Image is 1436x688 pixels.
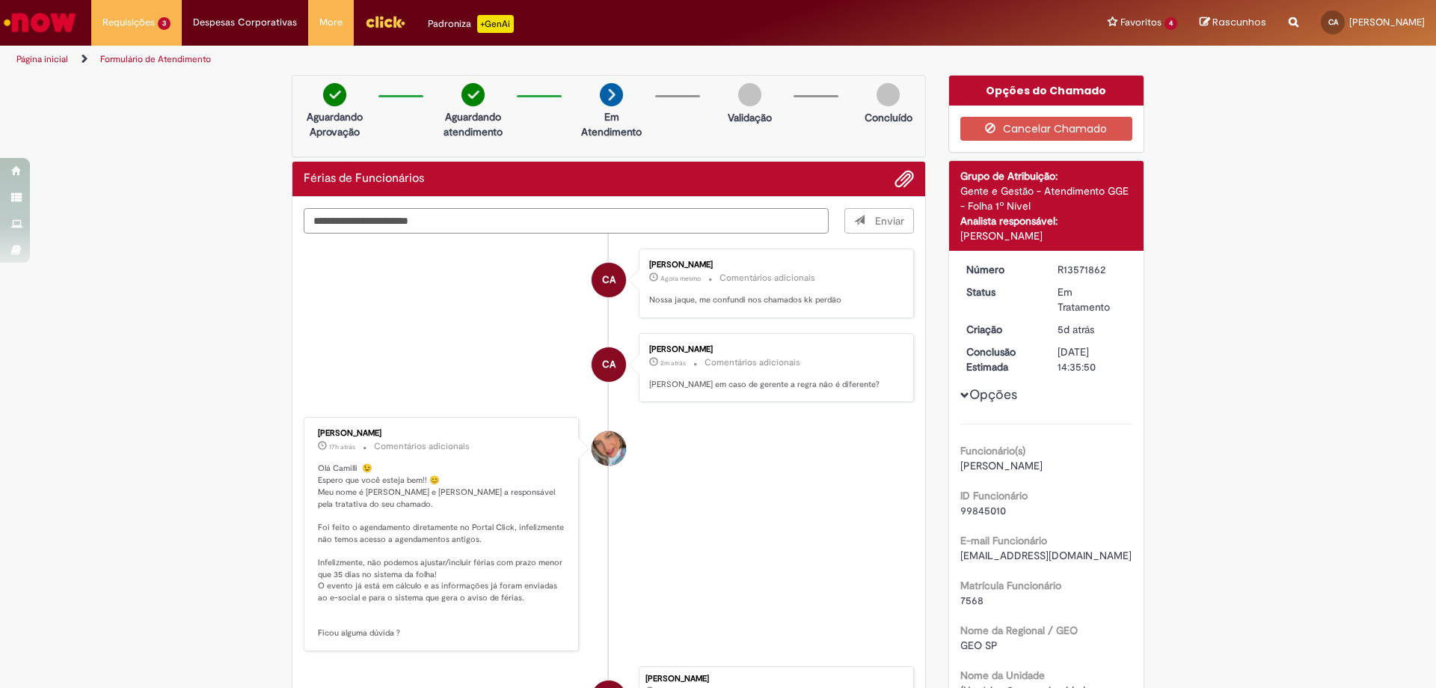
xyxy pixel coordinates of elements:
[960,489,1028,502] b: ID Funcionário
[705,356,800,369] small: Comentários adicionais
[298,109,371,139] p: Aguardando Aprovação
[428,15,514,33] div: Padroniza
[477,15,514,33] p: +GenAi
[1058,344,1127,374] div: [DATE] 14:35:50
[960,534,1047,547] b: E-mail Funcionário
[602,347,616,383] span: CA
[1200,16,1266,30] a: Rascunhos
[602,262,616,298] span: CA
[960,117,1133,141] button: Cancelar Chamado
[960,228,1133,243] div: [PERSON_NAME]
[877,83,900,106] img: img-circle-grey.png
[719,272,815,284] small: Comentários adicionais
[193,15,297,30] span: Despesas Corporativas
[728,110,772,125] p: Validação
[955,322,1047,337] dt: Criação
[16,53,68,65] a: Página inicial
[865,110,912,125] p: Concluído
[600,83,623,106] img: arrow-next.png
[592,263,626,297] div: Camilli Berlofa Andrade
[649,294,898,306] p: Nossa jaque, me confundi nos chamados kk perdão
[660,274,701,283] span: Agora mesmo
[11,46,946,73] ul: Trilhas de página
[437,109,509,139] p: Aguardando atendimento
[960,624,1078,637] b: Nome da Regional / GEO
[895,169,914,189] button: Adicionar anexos
[318,429,567,438] div: [PERSON_NAME]
[960,213,1133,228] div: Analista responsável:
[960,504,1006,517] span: 99845010
[304,208,829,234] textarea: Digite sua mensagem aqui...
[960,549,1132,562] span: [EMAIL_ADDRESS][DOMAIN_NAME]
[318,463,567,639] p: Olá Camilli 😉 Espero que você esteja bem!! 😊 Meu nome é [PERSON_NAME] e [PERSON_NAME] a responsáv...
[649,379,898,391] p: [PERSON_NAME] em caso de gerente a regra não é diferente?
[960,594,984,607] span: 7568
[960,669,1045,682] b: Nome da Unidade
[1058,322,1127,337] div: 26/09/2025 16:59:49
[323,83,346,106] img: check-circle-green.png
[329,442,355,451] time: 30/09/2025 16:35:47
[365,10,405,33] img: click_logo_yellow_360x200.png
[592,347,626,382] div: Camilli Berlofa Andrade
[461,83,485,106] img: check-circle-green.png
[100,53,211,65] a: Formulário de Atendimento
[304,172,424,186] h2: Férias de Funcionários Histórico de tíquete
[955,262,1047,277] dt: Número
[955,284,1047,299] dt: Status
[1058,262,1127,277] div: R13571862
[660,359,686,368] span: 2m atrás
[1120,15,1162,30] span: Favoritos
[660,274,701,283] time: 01/10/2025 09:13:10
[960,639,998,652] span: GEO SP
[374,440,470,453] small: Comentários adicionais
[1,7,79,37] img: ServiceNow
[960,444,1025,457] b: Funcionário(s)
[649,261,898,270] div: [PERSON_NAME]
[660,359,686,368] time: 01/10/2025 09:11:43
[960,168,1133,183] div: Grupo de Atribuição:
[1212,15,1266,29] span: Rascunhos
[1058,284,1127,314] div: Em Tratamento
[960,459,1043,472] span: [PERSON_NAME]
[645,675,906,684] div: [PERSON_NAME]
[575,109,648,139] p: Em Atendimento
[158,17,171,30] span: 3
[1058,323,1094,336] time: 26/09/2025 16:59:49
[1328,17,1338,27] span: CA
[960,579,1061,592] b: Matrícula Funcionário
[649,345,898,354] div: [PERSON_NAME]
[949,76,1144,106] div: Opções do Chamado
[955,344,1047,374] dt: Conclusão Estimada
[1349,16,1425,28] span: [PERSON_NAME]
[1058,323,1094,336] span: 5d atrás
[738,83,761,106] img: img-circle-grey.png
[102,15,155,30] span: Requisições
[319,15,343,30] span: More
[592,431,626,466] div: Jacqueline Andrade Galani
[1165,17,1177,30] span: 4
[329,442,355,451] span: 17h atrás
[960,183,1133,213] div: Gente e Gestão - Atendimento GGE - Folha 1º Nível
